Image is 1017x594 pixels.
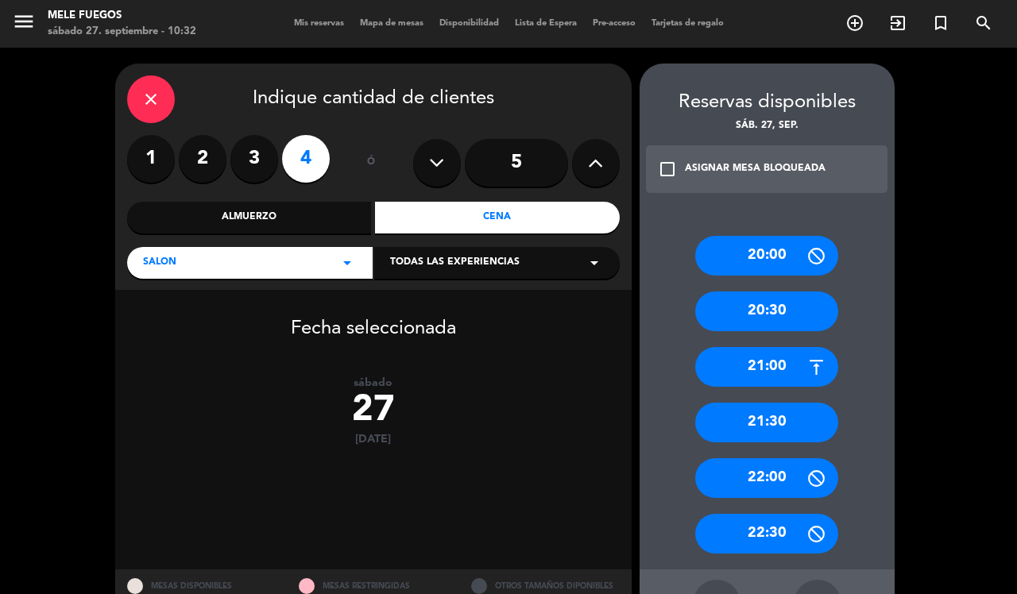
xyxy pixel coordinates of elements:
div: 21:00 [695,347,838,387]
span: Todas las experiencias [390,255,520,271]
label: 4 [282,135,330,183]
i: menu [12,10,36,33]
div: sábado [115,376,632,390]
div: sáb. 27, sep. [640,118,895,134]
span: Disponibilidad [431,19,507,28]
div: ASIGNAR MESA BLOQUEADA [685,161,826,177]
div: Fecha seleccionada [115,294,632,345]
span: Mapa de mesas [352,19,431,28]
i: arrow_drop_down [338,253,357,272]
div: 22:30 [695,514,838,553]
div: Reservas disponibles [640,87,895,118]
span: Lista de Espera [507,19,585,28]
div: [DATE] [115,433,632,446]
label: 1 [127,135,175,183]
span: Mis reservas [286,19,352,28]
label: 3 [230,135,278,183]
label: 2 [179,135,226,183]
div: Mele Fuegos [48,8,196,24]
i: search [974,13,993,33]
i: arrow_drop_down [585,253,604,272]
i: turned_in_not [931,13,950,33]
i: close [141,90,160,109]
div: 20:00 [695,236,838,276]
div: 27 [115,390,632,433]
i: check_box_outline_blank [658,160,677,179]
div: 21:30 [695,403,838,442]
i: exit_to_app [888,13,907,33]
span: Tarjetas de regalo [644,19,732,28]
span: Pre-acceso [585,19,644,28]
div: 22:00 [695,458,838,498]
div: Indique cantidad de clientes [127,75,620,123]
span: SALON [143,255,176,271]
button: menu [12,10,36,39]
div: Almuerzo [127,202,372,233]
div: ó [346,135,397,191]
i: add_circle_outline [845,13,864,33]
div: Cena [375,202,620,233]
div: 20:30 [695,291,838,331]
div: sábado 27. septiembre - 10:32 [48,24,196,40]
